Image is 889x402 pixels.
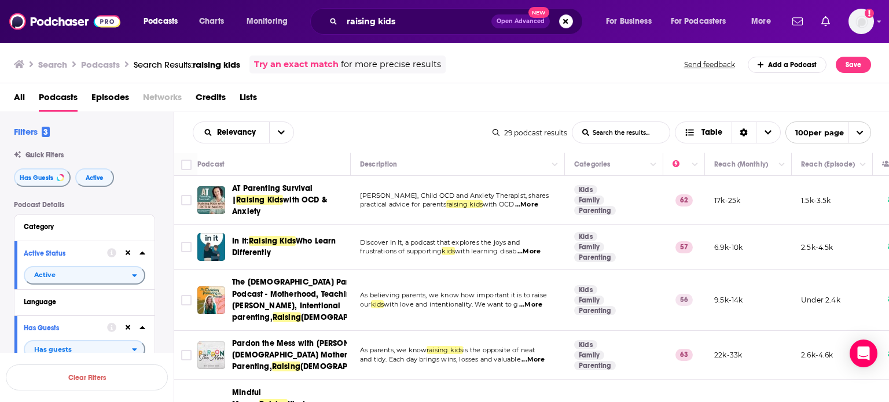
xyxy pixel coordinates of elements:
a: Podchaser - Follow, Share and Rate Podcasts [9,10,120,32]
span: Pardon the Mess with [PERSON_NAME][DEMOGRAPHIC_DATA] Motherhood, Biblical Parenting, [232,338,402,371]
a: Family [574,196,604,205]
span: AT Parenting Survival | [232,183,313,205]
span: Raising [273,312,301,322]
a: Family [574,296,604,305]
div: Category [24,223,138,231]
span: Toggle select row [181,295,192,305]
span: Episodes [91,88,129,112]
button: Active [75,168,114,187]
p: Podcast Details [14,201,155,209]
span: Logged in as notablypr2 [848,9,874,34]
button: Column Actions [688,158,702,172]
span: ...More [521,355,545,364]
span: Podcasts [144,13,178,29]
span: raising kids [193,59,240,70]
button: Has Guests [24,320,107,335]
a: Add a Podcast [748,57,827,73]
button: open menu [193,128,269,137]
p: 1.5k-3.5k [801,196,831,205]
button: open menu [598,12,666,31]
button: Choose View [675,121,781,143]
p: 9.5k-14k [714,295,743,305]
span: Toggle select row [181,242,192,252]
img: The Christian Parenting Podcast - Motherhood, Teaching kids about Jesus, Intentional parenting, R... [197,286,225,314]
span: with learning disab [455,247,516,255]
div: Active Status [24,249,100,257]
span: our [360,300,371,308]
p: 22k-33k [714,350,742,360]
span: For Podcasters [671,13,726,29]
p: 6.9k-10k [714,242,743,252]
span: Active [34,272,56,278]
button: Column Actions [775,158,789,172]
button: Active Status [24,246,107,260]
span: Monitoring [247,13,288,29]
span: with love and intentionality. We want to g [384,300,518,308]
img: User Profile [848,9,874,34]
button: Column Actions [646,158,660,172]
span: The [DEMOGRAPHIC_DATA] Parenting Podcast - Motherhood, Teaching [232,277,373,298]
span: kids [371,300,384,308]
a: Lists [240,88,257,112]
span: for more precise results [341,58,441,71]
button: open menu [135,12,193,31]
span: raising kids [446,200,483,208]
span: Table [701,128,722,137]
button: Language [24,294,145,309]
span: Raising [272,362,300,371]
a: Podcasts [39,88,78,112]
a: Kids [574,185,597,194]
span: Has Guests [20,175,53,181]
span: raising kids [427,346,463,354]
a: All [14,88,25,112]
span: For Business [606,13,652,29]
button: open menu [24,266,145,285]
span: 3 [42,127,50,137]
button: Clear Filters [6,364,168,390]
img: In It: Raising Kids Who Learn Differently [197,233,225,261]
p: 57 [675,241,693,253]
span: Networks [143,88,182,112]
a: Family [574,242,604,252]
a: Try an exact match [254,58,339,71]
div: Categories [574,157,610,171]
a: Show notifications dropdown [817,12,835,31]
a: Family [574,351,604,360]
div: Has Guests [24,324,100,332]
a: Kids [574,232,597,241]
span: Raising Kids [236,195,283,205]
span: [DEMOGRAPHIC_DATA] [301,312,387,322]
div: Open Intercom Messenger [850,340,877,367]
a: Parenting [574,361,616,370]
span: kids [442,247,455,255]
span: about [PERSON_NAME], Intentional parenting, [232,289,394,322]
h2: Choose List sort [193,121,294,143]
div: Power Score [673,157,689,171]
input: Search podcasts, credits, & more... [342,12,491,31]
span: with OCD & Anxiety [232,195,327,216]
span: Raising Kids [249,236,296,246]
span: As parents, we know [360,346,427,354]
img: Pardon the Mess with Courtney DeFeo - Christian Motherhood, Biblical Parenting, Raising Christian... [197,341,225,369]
a: Search Results:raising kids [134,59,240,70]
a: Parenting [574,306,616,315]
button: open menu [785,121,871,143]
a: Pardon the Mess with [PERSON_NAME][DEMOGRAPHIC_DATA] Motherhood, Biblical Parenting,Raising[DEMOG... [232,338,347,373]
span: In It: [232,236,249,246]
span: Active [86,175,104,181]
a: The [DEMOGRAPHIC_DATA] Parenting Podcast - Motherhood, Teachingabout [PERSON_NAME], Intentional p... [232,276,347,323]
span: ...More [519,300,542,309]
span: More [751,13,771,29]
img: AT Parenting Survival | Raising Kids with OCD & Anxiety [197,186,225,214]
span: is the opposite of neat [463,346,535,354]
p: 2.5k-4.5k [801,242,833,252]
a: Kids [574,340,597,349]
button: Category [24,219,145,234]
div: Podcast [197,157,225,171]
button: Save [836,57,871,73]
span: Open Advanced [497,19,545,24]
span: ...More [515,200,538,209]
